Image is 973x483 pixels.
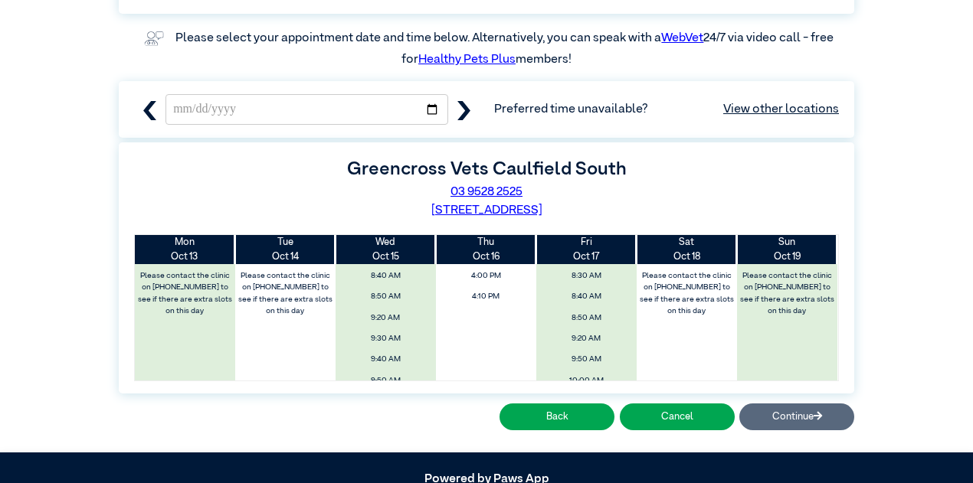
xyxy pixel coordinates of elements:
th: Oct 19 [737,235,837,264]
th: Oct 18 [637,235,737,264]
span: 8:40 AM [339,267,431,285]
span: 8:50 AM [540,309,632,327]
span: 4:10 PM [440,288,532,305]
span: 10:00 AM [540,372,632,390]
th: Oct 16 [436,235,536,264]
a: Healthy Pets Plus [418,54,516,66]
span: 9:20 AM [540,330,632,348]
label: Please select your appointment date and time below. Alternatively, you can speak with a 24/7 via ... [175,32,836,66]
th: Oct 15 [336,235,436,264]
span: 8:50 AM [339,288,431,305]
button: Back [500,403,614,430]
th: Oct 13 [135,235,235,264]
th: Oct 14 [235,235,336,264]
img: vet [139,26,169,51]
th: Oct 17 [536,235,637,264]
span: 9:50 AM [540,351,632,368]
label: Please contact the clinic on [PHONE_NUMBER] to see if there are extra slots on this day [738,267,836,320]
label: Please contact the clinic on [PHONE_NUMBER] to see if there are extra slots on this day [237,267,335,320]
span: 4:00 PM [440,267,532,285]
span: 9:30 AM [339,330,431,348]
a: 03 9528 2525 [450,186,523,198]
span: 9:40 AM [339,351,431,368]
a: WebVet [661,32,703,44]
span: 9:20 AM [339,309,431,327]
label: Greencross Vets Caulfield South [347,160,627,178]
label: Please contact the clinic on [PHONE_NUMBER] to see if there are extra slots on this day [136,267,234,320]
a: View other locations [723,100,839,119]
label: Please contact the clinic on [PHONE_NUMBER] to see if there are extra slots on this day [637,267,735,320]
button: Cancel [620,403,735,430]
span: Preferred time unavailable? [494,100,839,119]
a: [STREET_ADDRESS] [431,204,542,217]
span: 8:40 AM [540,288,632,305]
span: 8:30 AM [540,267,632,285]
span: 9:50 AM [339,372,431,390]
